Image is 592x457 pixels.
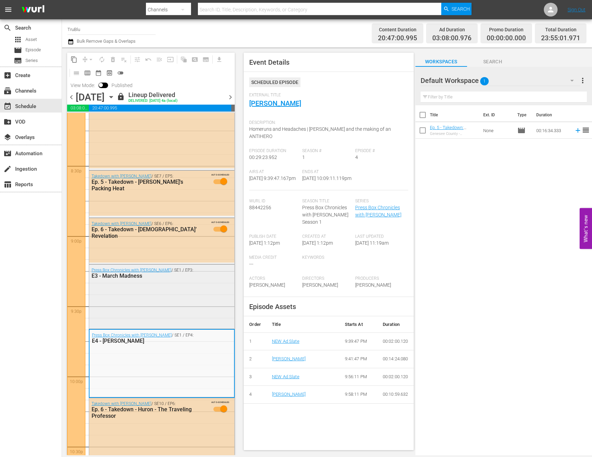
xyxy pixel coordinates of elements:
span: [PERSON_NAME] [302,282,338,288]
span: Create Search Block [189,54,200,65]
button: Open Feedback Widget [580,208,592,249]
span: AUTO-SCHEDULED [211,221,229,224]
span: [PERSON_NAME] [355,282,391,288]
span: 24 hours Lineup View is OFF [115,67,126,78]
span: Revert to Primary Episode [143,54,154,65]
div: Default Workspace [421,71,580,90]
span: Series [14,56,22,65]
span: 00:29:23.952 [249,155,277,160]
td: 00:02:00.120 [377,332,414,350]
span: Create [3,71,12,79]
span: calendar_view_week_outlined [84,70,91,76]
span: [DATE] 1:12pm [302,240,333,246]
span: Customize Events [129,53,143,66]
span: content_copy [71,56,77,63]
a: Takedown with [PERSON_NAME] [92,401,151,406]
span: Month Calendar View [93,67,104,78]
th: Ext. ID [479,105,513,125]
a: Press Box Chronicles with [PERSON_NAME] [92,268,171,273]
td: 00:10:59.632 [377,386,414,404]
div: E4 - [PERSON_NAME] [92,338,199,344]
span: lock [117,93,125,101]
div: Lineup Delivered [128,91,178,99]
td: 9:58:11 PM [339,386,377,404]
a: Press Box Chronicles with [PERSON_NAME] [355,205,401,217]
a: Sign Out [568,7,585,12]
span: Search [467,57,519,66]
span: Description: [249,120,404,126]
span: menu [4,6,12,14]
span: 1 [480,74,489,88]
span: Episode Duration [249,148,299,154]
span: Fill episodes with ad slates [154,54,165,65]
span: Bulk Remove Gaps & Overlaps [76,39,136,44]
td: 00:14:24.080 [377,350,414,368]
span: Schedule [3,102,12,110]
span: Homeruns and Headaches | [PERSON_NAME] and the making of an ANTIHERO [249,126,391,139]
div: [DATE] [76,92,105,103]
span: chevron_left [67,93,76,102]
span: 1 [302,155,305,160]
div: DELIVERED: [DATE] 4a (local) [128,99,178,103]
a: [PERSON_NAME] [272,356,306,361]
span: Producers [355,276,405,281]
span: 00:04:58.029 [231,105,235,111]
span: reorder [582,126,590,134]
span: Copy Lineup [68,54,80,65]
span: Publish Date [249,234,299,240]
span: chevron_right [226,93,235,102]
div: / SE7 / EP5: [92,174,199,192]
span: Episode Assets [249,302,296,311]
span: 03:08:00.976 [67,105,89,111]
span: 20:47:00.995 [89,105,232,111]
span: Media Credit [249,255,299,261]
td: None [480,122,515,139]
span: Overlays [3,133,12,141]
span: Last Updated [355,234,405,240]
th: Duration [532,105,573,125]
td: 9:41:47 PM [339,350,377,368]
th: Duration [377,316,414,333]
span: Remove Gaps & Overlaps [80,54,96,65]
th: Order [244,316,266,333]
td: 9:56:11 PM [339,368,377,386]
span: Episode # [355,148,405,154]
th: Starts At [339,316,377,333]
div: Ep. 6 - Takedown - Huron - The Traveling Professor [92,406,199,419]
span: Actors [249,276,299,281]
span: Keywords [302,255,352,261]
span: Directors [302,276,352,281]
span: Refresh All Search Blocks [176,53,189,66]
span: AUTO-SCHEDULED [211,401,229,404]
span: Search [452,3,470,15]
td: 9:39:47 PM [339,332,377,350]
span: 23:55:01.971 [541,34,580,42]
a: Press Box Chronicles with [PERSON_NAME] [92,333,172,338]
div: Total Duration [541,25,580,34]
a: [PERSON_NAME] [249,99,301,107]
span: Episode [25,46,41,53]
span: Press Box Chronicles with [PERSON_NAME] Season 1 [302,205,348,225]
span: Clear Lineup [118,54,129,65]
span: preview_outlined [106,70,113,76]
span: 00:00:00.000 [487,34,526,42]
span: Toggle to switch from Published to Draft view. [98,83,103,87]
span: Create Series Block [200,54,211,65]
span: Search [3,24,12,32]
button: Search [441,3,472,15]
span: VOD [3,118,12,126]
span: Series [25,57,38,64]
span: Ingestion [3,165,12,173]
span: Week Calendar View [82,67,93,78]
span: more_vert [579,76,587,85]
span: Channels [3,87,12,95]
span: Asset [14,35,22,44]
span: External Title [249,93,404,98]
span: [DATE] 11:19am [355,240,389,246]
span: 88442256 [249,205,271,210]
a: NEW Ad Slate [272,374,299,379]
span: Select an event to delete [107,54,118,65]
span: Series [355,199,405,204]
span: Loop Content [96,54,107,65]
span: Episode [517,126,526,135]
